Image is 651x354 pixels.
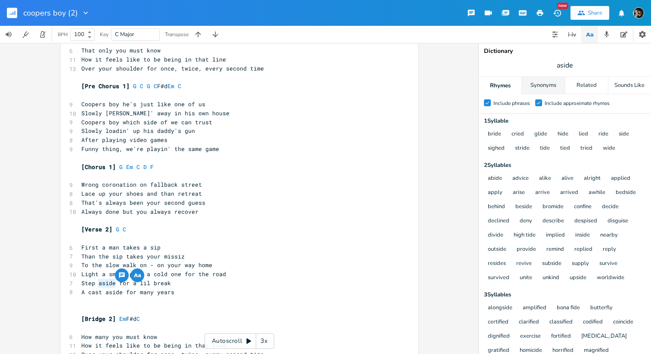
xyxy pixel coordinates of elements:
span: Em [126,163,133,171]
button: deny [520,218,532,225]
span: C Major [115,31,134,38]
button: hide [558,131,568,138]
span: To the slow walk on - on your way home [81,261,212,269]
button: declined [488,218,509,225]
button: behind [488,203,505,211]
span: G [133,82,136,90]
button: revive [516,260,532,268]
div: Synonyms [522,77,564,94]
span: C [136,315,140,323]
div: Transpose [165,32,189,37]
button: applied [611,175,630,182]
button: survive [599,260,617,268]
span: G [116,225,119,233]
button: arrive [535,189,550,197]
span: [Chorus 1] [81,163,116,171]
button: Share [570,6,609,20]
div: 3 Syllable s [484,292,646,298]
button: bromide [542,203,564,211]
div: New [557,3,568,9]
div: Share [588,9,602,17]
button: arise [513,189,525,197]
button: bedside [616,189,636,197]
button: supply [572,260,589,268]
button: wide [603,145,615,152]
div: 2 Syllable s [484,163,646,168]
button: coincide [613,319,633,326]
div: Include phrases [493,101,530,106]
button: dignified [488,333,510,340]
button: apply [488,189,502,197]
button: cried [512,131,524,138]
span: Em [167,82,174,90]
span: After playing video games [81,136,167,144]
span: F [150,163,154,171]
button: confine [574,203,592,211]
button: tied [560,145,570,152]
button: alongside [488,305,512,312]
span: Always done but you always recover [81,208,198,215]
button: worldwide [597,274,624,282]
button: abide [488,175,502,182]
button: advice [512,175,529,182]
span: C [123,225,126,233]
button: clarified [519,319,539,326]
button: alike [539,175,551,182]
button: bride [488,131,501,138]
span: C [140,82,143,90]
button: classified [549,319,573,326]
button: awhile [589,189,605,197]
span: F#d [81,315,143,323]
span: G [147,82,150,90]
span: How many you must know [81,333,157,341]
button: nearby [600,232,618,239]
button: resides [488,260,506,268]
div: Include approximate rhymes [545,101,610,106]
button: stride [515,145,530,152]
button: high tide [514,232,536,239]
button: tried [580,145,592,152]
span: Coopers boy he's just like one of us [81,100,205,108]
button: arrived [560,189,578,197]
button: disguise [608,218,628,225]
button: divide [488,232,503,239]
span: How it feels like to be being in that line [81,55,226,63]
button: sighed [488,145,505,152]
span: Slowly loadin' up his daddy's gun [81,127,195,135]
button: implied [546,232,565,239]
button: upside [570,274,586,282]
span: C [154,82,157,90]
div: Sounds Like [608,77,651,94]
button: unkind [542,274,559,282]
span: That only you must know [81,46,161,54]
button: decide [602,203,619,211]
span: Wrong coronation on fallback street [81,181,202,188]
div: Key [100,32,108,37]
span: G [119,163,123,171]
button: butterfly [590,305,613,312]
span: [Pre Chorus 1] [81,82,130,90]
button: remind [546,246,564,253]
button: beside [515,203,532,211]
span: [Bridge 2] [81,315,116,323]
span: F#d [81,82,181,90]
span: Em [119,315,126,323]
span: aside [557,61,573,71]
button: side [619,131,629,138]
span: That's always been your second guess [81,199,205,206]
button: lied [579,131,588,138]
button: provide [517,246,536,253]
button: outside [488,246,506,253]
span: First a man takes a sip [81,243,161,251]
button: [MEDICAL_DATA] [581,333,627,340]
button: replied [574,246,592,253]
button: ride [598,131,608,138]
span: Light a smoke pick a cold one for the road [81,270,226,278]
span: D [143,163,147,171]
button: alive [561,175,573,182]
button: tide [540,145,550,152]
button: glide [534,131,547,138]
span: Than the sip takes your missiz [81,252,185,260]
button: subside [542,260,561,268]
button: alright [584,175,601,182]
